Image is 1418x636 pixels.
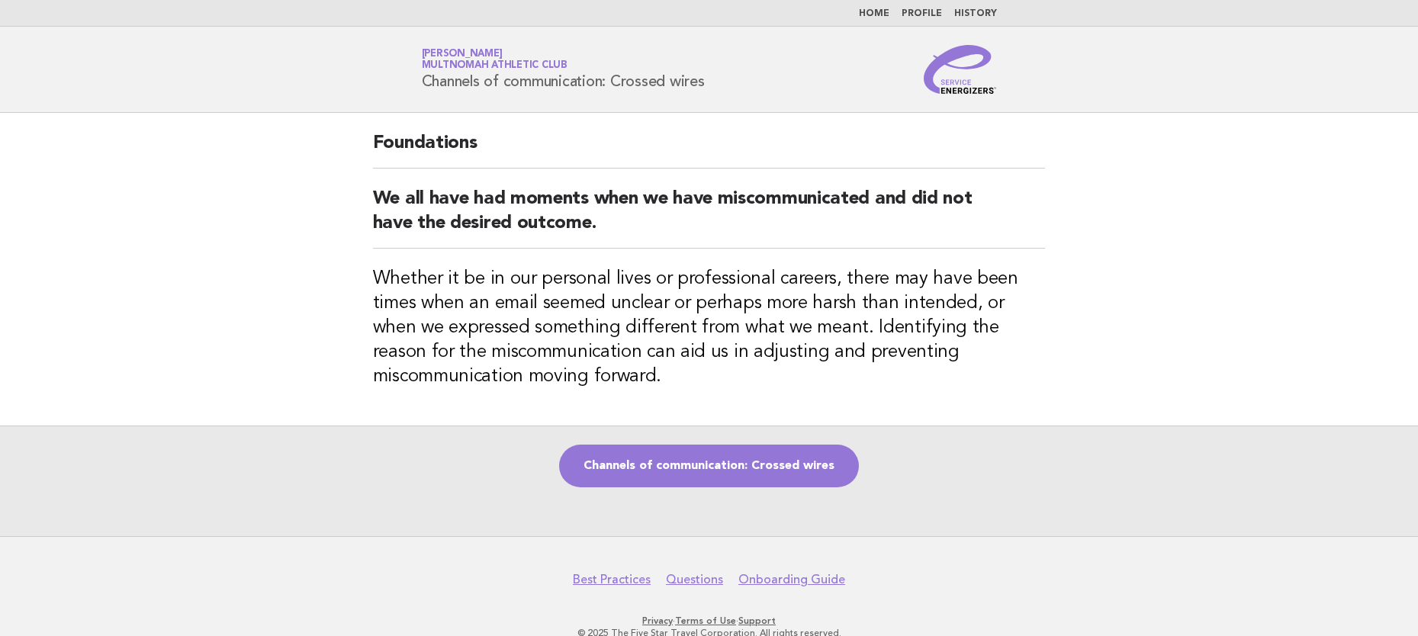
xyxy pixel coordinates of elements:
a: Profile [902,9,942,18]
a: Questions [666,572,723,587]
h1: Channels of communication: Crossed wires [422,50,705,89]
h2: Foundations [373,131,1046,169]
a: Best Practices [573,572,651,587]
a: Support [738,615,776,626]
h2: We all have had moments when we have miscommunicated and did not have the desired outcome. [373,187,1046,249]
a: Privacy [642,615,673,626]
img: Service Energizers [924,45,997,94]
a: Onboarding Guide [738,572,845,587]
a: Channels of communication: Crossed wires [559,445,859,487]
a: [PERSON_NAME]Multnomah Athletic Club [422,49,568,70]
a: Home [859,9,889,18]
h3: Whether it be in our personal lives or professional careers, there may have been times when an em... [373,267,1046,389]
p: · · [243,615,1176,627]
span: Multnomah Athletic Club [422,61,568,71]
a: Terms of Use [675,615,736,626]
a: History [954,9,997,18]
